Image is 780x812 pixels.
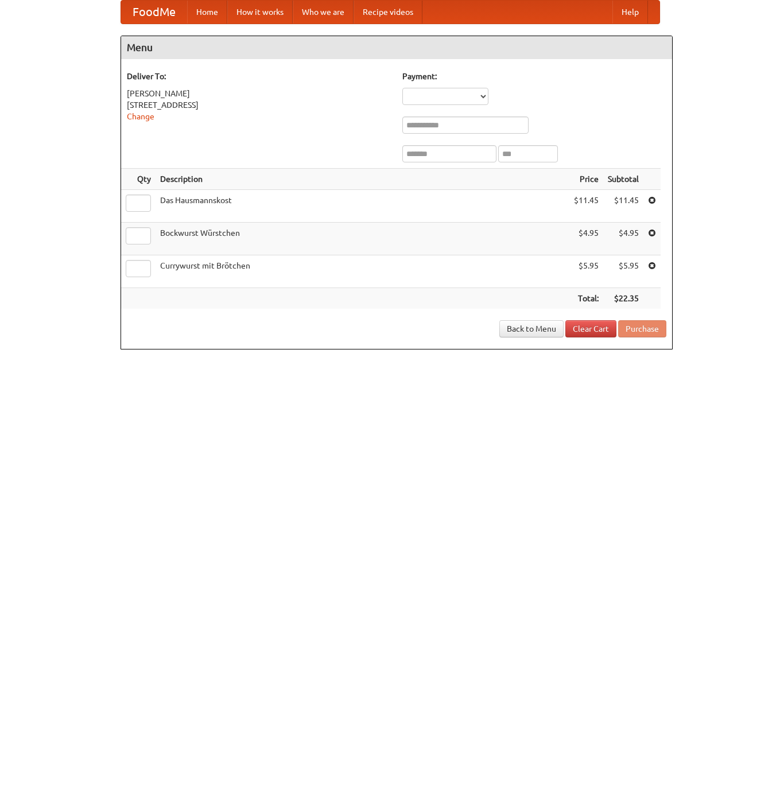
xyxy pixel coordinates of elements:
[156,223,569,255] td: Bockwurst Würstchen
[603,223,643,255] td: $4.95
[603,255,643,288] td: $5.95
[402,71,666,82] h5: Payment:
[121,36,672,59] h4: Menu
[127,112,154,121] a: Change
[127,88,391,99] div: [PERSON_NAME]
[156,190,569,223] td: Das Hausmannskost
[569,255,603,288] td: $5.95
[565,320,616,337] a: Clear Cart
[227,1,293,24] a: How it works
[612,1,648,24] a: Help
[569,169,603,190] th: Price
[354,1,422,24] a: Recipe videos
[569,223,603,255] td: $4.95
[121,1,187,24] a: FoodMe
[156,255,569,288] td: Currywurst mit Brötchen
[603,288,643,309] th: $22.35
[603,169,643,190] th: Subtotal
[603,190,643,223] td: $11.45
[293,1,354,24] a: Who we are
[569,190,603,223] td: $11.45
[618,320,666,337] button: Purchase
[127,71,391,82] h5: Deliver To:
[569,288,603,309] th: Total:
[156,169,569,190] th: Description
[121,169,156,190] th: Qty
[187,1,227,24] a: Home
[127,99,391,111] div: [STREET_ADDRESS]
[499,320,564,337] a: Back to Menu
